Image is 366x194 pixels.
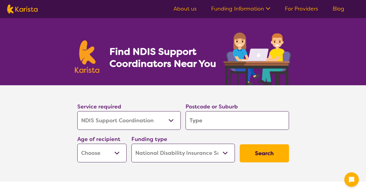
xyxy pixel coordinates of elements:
[131,136,167,143] label: Funding type
[223,33,291,85] img: support-coordination
[285,5,318,12] a: For Providers
[333,5,344,12] a: Blog
[77,136,120,143] label: Age of recipient
[174,5,197,12] a: About us
[109,45,221,70] h1: Find NDIS Support Coordinators Near You
[186,111,289,130] input: Type
[240,144,289,162] button: Search
[186,103,238,110] label: Postcode or Suburb
[7,5,38,14] img: Karista logo
[77,103,121,110] label: Service required
[75,40,100,73] img: Karista logo
[211,5,270,12] a: Funding Information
